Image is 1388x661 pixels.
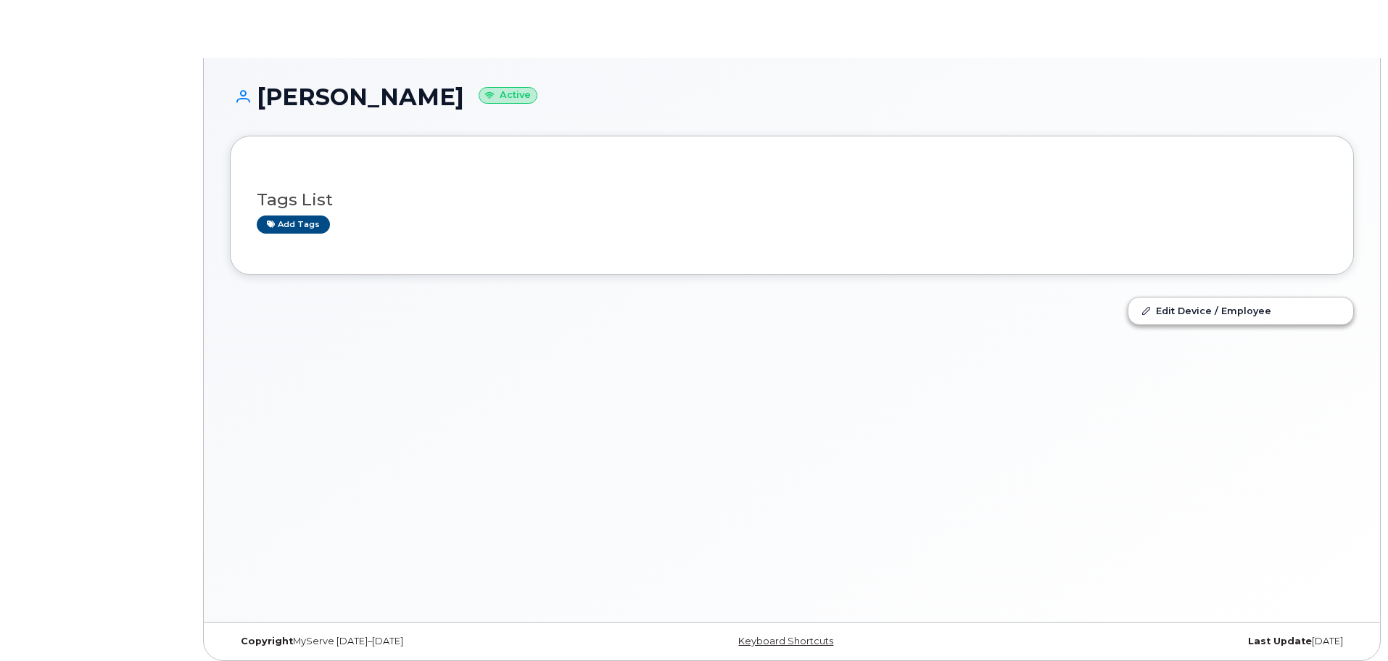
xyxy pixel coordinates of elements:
[979,636,1354,647] div: [DATE]
[230,636,605,647] div: MyServe [DATE]–[DATE]
[257,215,330,234] a: Add tags
[479,87,537,104] small: Active
[1248,636,1312,646] strong: Last Update
[738,636,833,646] a: Keyboard Shortcuts
[230,84,1354,110] h1: [PERSON_NAME]
[241,636,293,646] strong: Copyright
[257,191,1327,209] h3: Tags List
[1128,297,1353,324] a: Edit Device / Employee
